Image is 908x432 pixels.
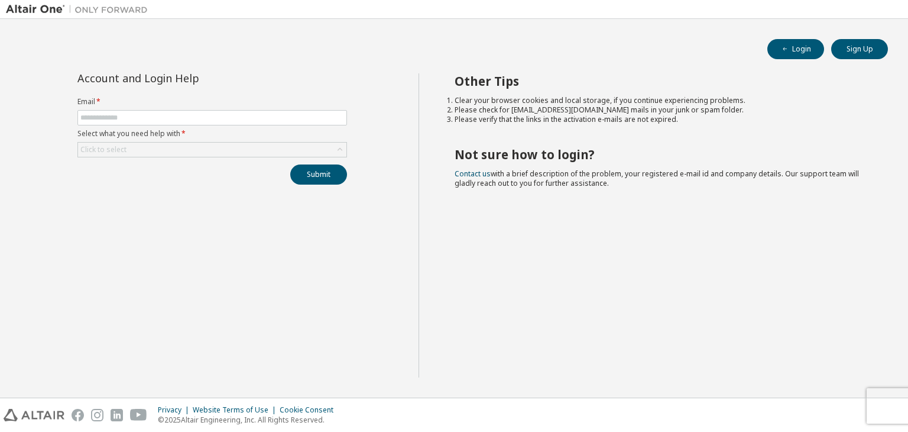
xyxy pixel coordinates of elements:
label: Email [77,97,347,107]
img: youtube.svg [130,409,147,421]
span: with a brief description of the problem, your registered e-mail id and company details. Our suppo... [455,169,859,188]
li: Clear your browser cookies and local storage, if you continue experiencing problems. [455,96,867,105]
img: altair_logo.svg [4,409,64,421]
div: Click to select [80,145,127,154]
li: Please check for [EMAIL_ADDRESS][DOMAIN_NAME] mails in your junk or spam folder. [455,105,867,115]
button: Login [767,39,824,59]
p: © 2025 Altair Engineering, Inc. All Rights Reserved. [158,415,340,425]
img: linkedin.svg [111,409,123,421]
label: Select what you need help with [77,129,347,138]
button: Submit [290,165,347,185]
img: instagram.svg [91,409,103,421]
li: Please verify that the links in the activation e-mails are not expired. [455,115,867,124]
div: Privacy [158,405,193,415]
div: Click to select [78,143,346,157]
h2: Other Tips [455,73,867,89]
div: Account and Login Help [77,73,293,83]
div: Website Terms of Use [193,405,280,415]
img: Altair One [6,4,154,15]
a: Contact us [455,169,491,179]
button: Sign Up [831,39,888,59]
div: Cookie Consent [280,405,340,415]
img: facebook.svg [72,409,84,421]
h2: Not sure how to login? [455,147,867,162]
